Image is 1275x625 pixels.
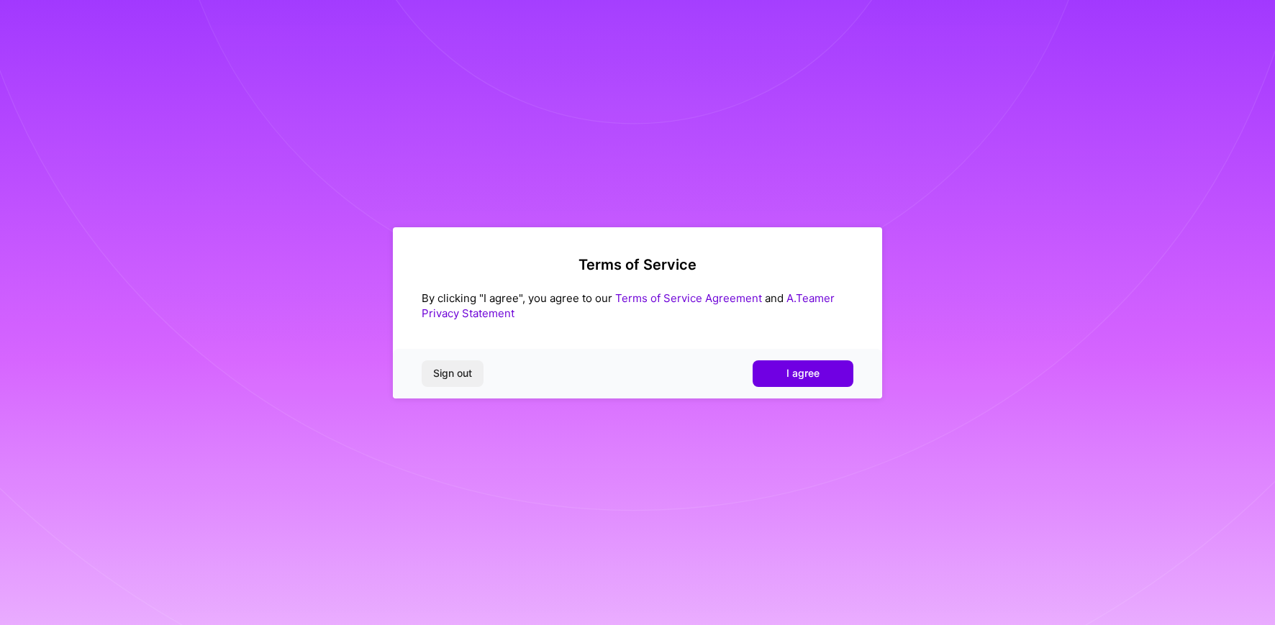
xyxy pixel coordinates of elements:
[433,366,472,380] span: Sign out
[615,291,762,305] a: Terms of Service Agreement
[422,360,484,386] button: Sign out
[786,366,820,380] span: I agree
[422,256,853,273] h2: Terms of Service
[753,360,853,386] button: I agree
[422,291,853,321] div: By clicking "I agree", you agree to our and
